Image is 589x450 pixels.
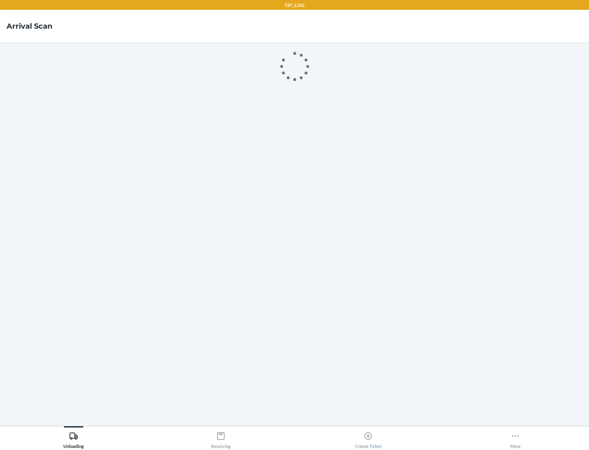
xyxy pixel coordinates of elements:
[211,428,231,449] div: Receiving
[7,21,52,32] h4: Arrival Scan
[284,2,305,9] p: TST_LOG
[510,428,521,449] div: More
[442,426,589,449] button: More
[355,428,382,449] div: Create Ticket
[147,426,294,449] button: Receiving
[294,426,442,449] button: Create Ticket
[63,428,84,449] div: Unloading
